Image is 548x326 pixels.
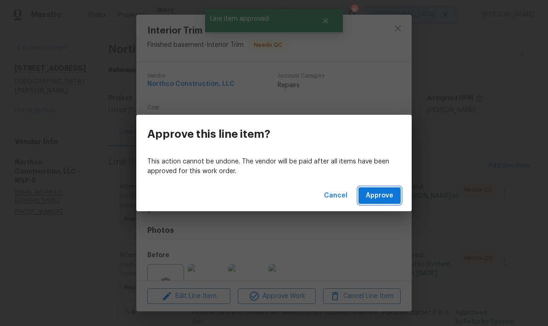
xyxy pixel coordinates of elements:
span: Cancel [324,190,347,202]
p: This action cannot be undone. The vendor will be paid after all items have been approved for this... [147,157,401,176]
button: Approve [358,187,401,204]
button: Cancel [320,187,351,204]
h3: Approve this line item? [147,128,270,141]
span: Approve [366,190,393,202]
